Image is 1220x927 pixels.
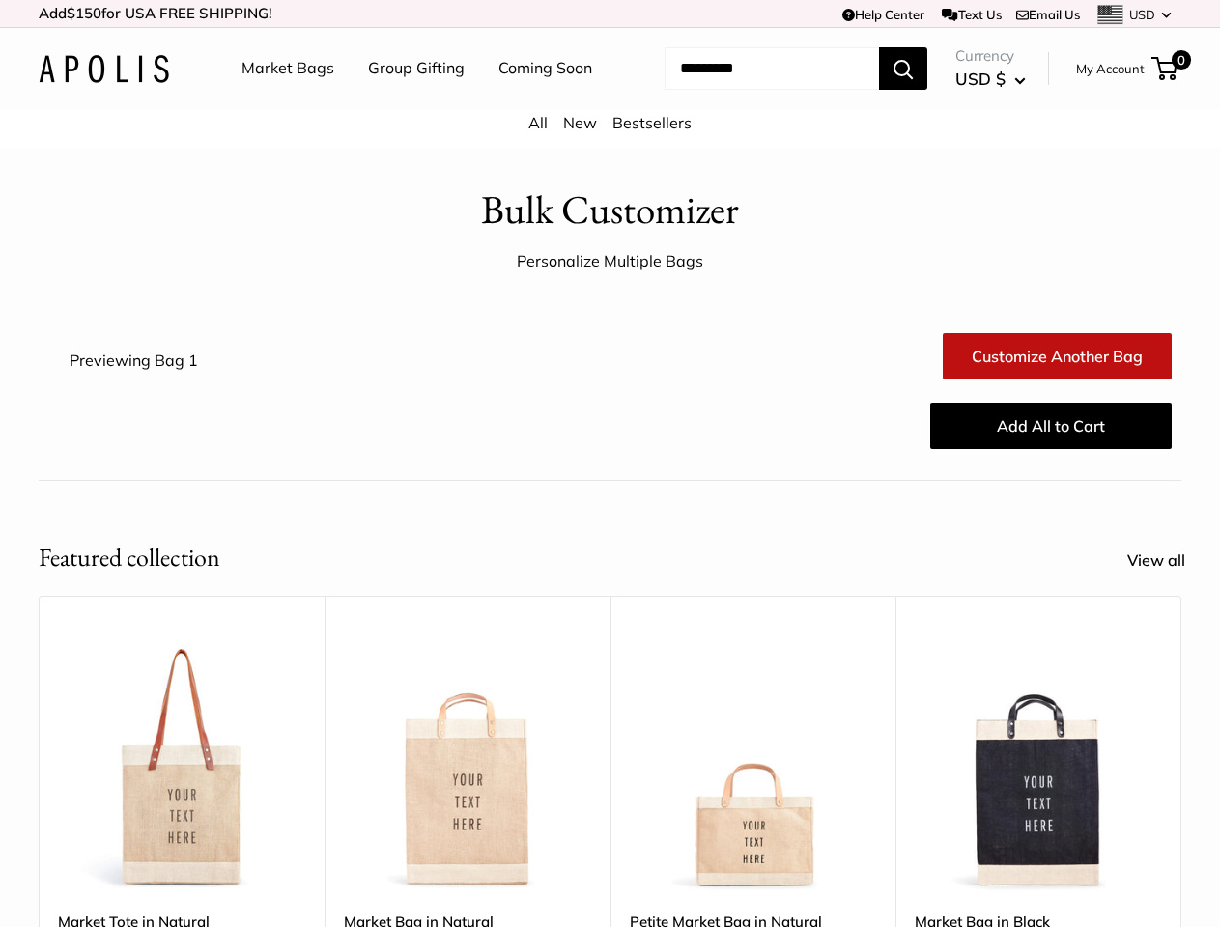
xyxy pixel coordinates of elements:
button: USD $ [955,64,1026,95]
a: Petite Market Bag in Naturaldescription_Effortless style that elevates every moment [630,644,877,891]
img: Market Bag in Black [915,644,1162,891]
button: Search [879,47,927,90]
a: Bestsellers [612,113,692,132]
a: Customize Another Bag [943,333,1172,379]
span: Previewing Bag 1 [70,351,198,370]
div: Personalize Multiple Bags [517,247,703,276]
a: description_Make it yours with custom printed text.description_The Original Market bag in its 4 n... [58,644,305,891]
input: Search... [665,47,879,90]
span: 0 [1172,50,1191,70]
a: Market Bag in BlackMarket Bag in Black [915,644,1162,891]
a: Coming Soon [498,54,592,83]
span: Currency [955,42,1026,70]
a: Group Gifting [368,54,465,83]
h1: Bulk Customizer [481,182,739,239]
a: Email Us [1016,7,1080,22]
a: 0 [1153,57,1177,80]
img: description_Make it yours with custom printed text. [58,644,305,891]
button: Add All to Cart [930,403,1172,449]
iframe: Sign Up via Text for Offers [15,854,207,912]
a: Help Center [842,7,924,22]
a: Text Us [942,7,1001,22]
a: My Account [1076,57,1145,80]
a: Market Bags [241,54,334,83]
span: USD [1129,7,1155,22]
img: Apolis [39,55,169,83]
a: Market Bag in NaturalMarket Bag in Natural [344,644,591,891]
span: USD $ [955,69,1006,89]
a: View all [1127,547,1206,576]
img: Petite Market Bag in Natural [630,644,877,891]
span: $150 [67,4,101,22]
h2: Featured collection [39,539,220,576]
a: All [528,113,548,132]
a: New [563,113,597,132]
img: Market Bag in Natural [344,644,591,891]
